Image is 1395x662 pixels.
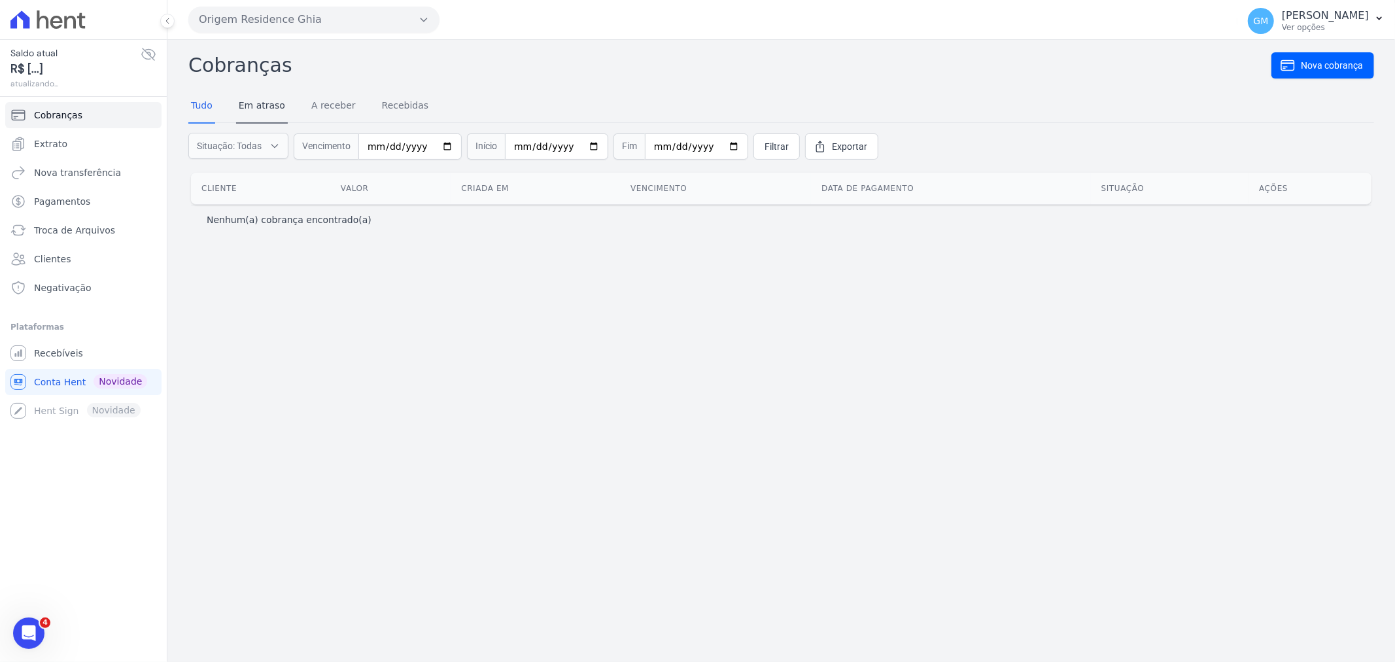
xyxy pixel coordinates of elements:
[1271,52,1374,78] a: Nova cobrança
[34,253,71,266] span: Clientes
[613,133,645,160] span: Fim
[34,281,92,294] span: Negativação
[34,166,121,179] span: Nova transferência
[34,224,115,237] span: Troca de Arquivos
[188,50,1271,80] h2: Cobranças
[811,173,1091,204] th: Data de pagamento
[34,375,86,389] span: Conta Hent
[40,618,50,628] span: 4
[1249,173,1371,204] th: Ações
[753,133,800,160] a: Filtrar
[34,195,90,208] span: Pagamentos
[832,140,867,153] span: Exportar
[191,173,330,204] th: Cliente
[620,173,811,204] th: Vencimento
[10,319,156,335] div: Plataformas
[294,133,358,160] span: Vencimento
[1282,22,1369,33] p: Ver opções
[197,139,262,152] span: Situação: Todas
[330,173,451,204] th: Valor
[5,160,162,186] a: Nova transferência
[5,340,162,366] a: Recebíveis
[34,137,67,150] span: Extrato
[5,102,162,128] a: Cobranças
[5,188,162,215] a: Pagamentos
[309,90,358,124] a: A receber
[10,102,156,424] nav: Sidebar
[10,78,141,90] span: atualizando...
[5,246,162,272] a: Clientes
[451,173,620,204] th: Criada em
[94,374,147,389] span: Novidade
[1254,16,1269,26] span: GM
[34,109,82,122] span: Cobranças
[10,60,141,78] span: R$ [...]
[1091,173,1249,204] th: Situação
[34,347,83,360] span: Recebíveis
[1282,9,1369,22] p: [PERSON_NAME]
[5,369,162,395] a: Conta Hent Novidade
[1237,3,1395,39] button: GM [PERSON_NAME] Ver opções
[10,46,141,60] span: Saldo atual
[765,140,789,153] span: Filtrar
[5,275,162,301] a: Negativação
[188,7,439,33] button: Origem Residence Ghia
[379,90,432,124] a: Recebidas
[236,90,288,124] a: Em atraso
[207,213,371,226] p: Nenhum(a) cobrança encontrado(a)
[188,90,215,124] a: Tudo
[467,133,505,160] span: Início
[805,133,878,160] a: Exportar
[13,618,44,649] iframe: Intercom live chat
[5,217,162,243] a: Troca de Arquivos
[188,133,288,159] button: Situação: Todas
[1301,59,1363,72] span: Nova cobrança
[5,131,162,157] a: Extrato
